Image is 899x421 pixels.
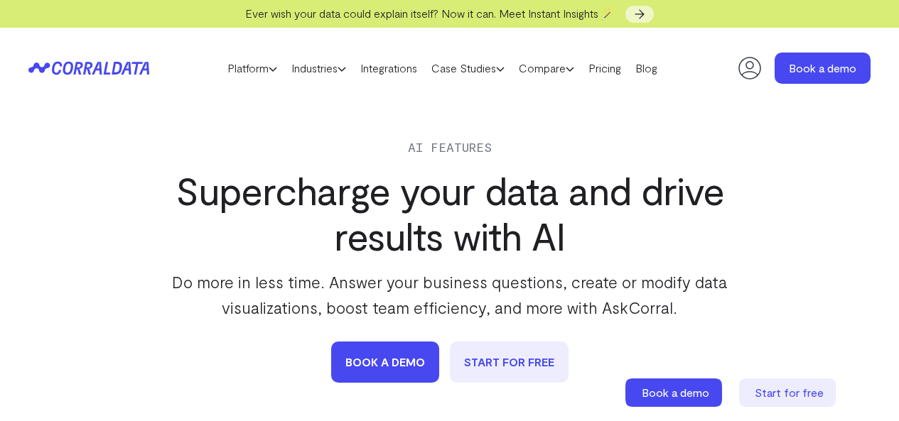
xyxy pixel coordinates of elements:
[642,386,709,399] span: Book a demo
[160,168,740,258] h1: Supercharge your data and drive results with AI
[755,386,824,399] span: Start for free
[284,58,353,79] a: Industries
[775,53,871,84] a: Book a demo
[739,378,839,407] a: Start for free
[628,58,664,79] a: Blog
[450,341,569,383] a: START FOR FREE
[353,58,424,79] a: Integrations
[512,58,581,79] a: Compare
[245,6,615,20] span: Ever wish your data could explain itself? Now it can. Meet Instant Insights 🪄
[331,341,439,383] a: book a demo
[160,137,740,157] div: AI Features
[160,269,740,320] p: Do more in less time. Answer your business questions, create or modify data visualizations, boost...
[625,378,725,407] a: Book a demo
[220,58,284,79] a: Platform
[581,58,628,79] a: Pricing
[424,58,512,79] a: Case Studies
